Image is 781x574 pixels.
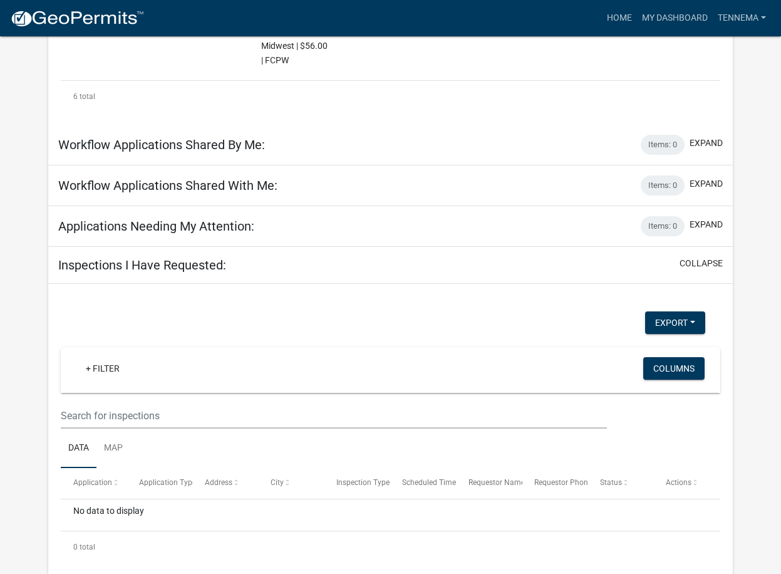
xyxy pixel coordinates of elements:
[468,478,525,487] span: Requestor Name
[641,135,685,155] div: Items: 0
[645,311,705,334] button: Export
[690,177,723,190] button: expand
[641,216,685,236] div: Items: 0
[402,478,456,487] span: Scheduled Time
[643,357,705,380] button: Columns
[205,478,232,487] span: Address
[690,218,723,231] button: expand
[271,478,284,487] span: City
[324,468,390,498] datatable-header-cell: Inspection Type
[61,429,96,469] a: Data
[666,478,691,487] span: Actions
[456,468,522,498] datatable-header-cell: Requestor Name
[641,175,685,196] div: Items: 0
[58,258,226,273] h5: Inspections I Have Requested:
[58,178,277,193] h5: Workflow Applications Shared With Me:
[61,468,127,498] datatable-header-cell: Application
[61,531,720,563] div: 0 total
[61,499,720,531] div: No data to display
[193,468,259,498] datatable-header-cell: Address
[534,478,592,487] span: Requestor Phone
[96,429,130,469] a: Map
[602,6,637,30] a: Home
[600,478,622,487] span: Status
[522,468,588,498] datatable-header-cell: Requestor Phone
[713,6,771,30] a: tennema
[61,81,720,112] div: 6 total
[58,137,265,152] h5: Workflow Applications Shared By Me:
[680,257,723,270] button: collapse
[690,137,723,150] button: expand
[336,478,390,487] span: Inspection Type
[73,478,112,487] span: Application
[76,357,130,380] a: + Filter
[637,6,713,30] a: My Dashboard
[127,468,193,498] datatable-header-cell: Application Type
[588,468,654,498] datatable-header-cell: Status
[390,468,456,498] datatable-header-cell: Scheduled Time
[654,468,720,498] datatable-header-cell: Actions
[259,468,324,498] datatable-header-cell: City
[139,478,196,487] span: Application Type
[61,403,607,429] input: Search for inspections
[58,219,254,234] h5: Applications Needing My Attention:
